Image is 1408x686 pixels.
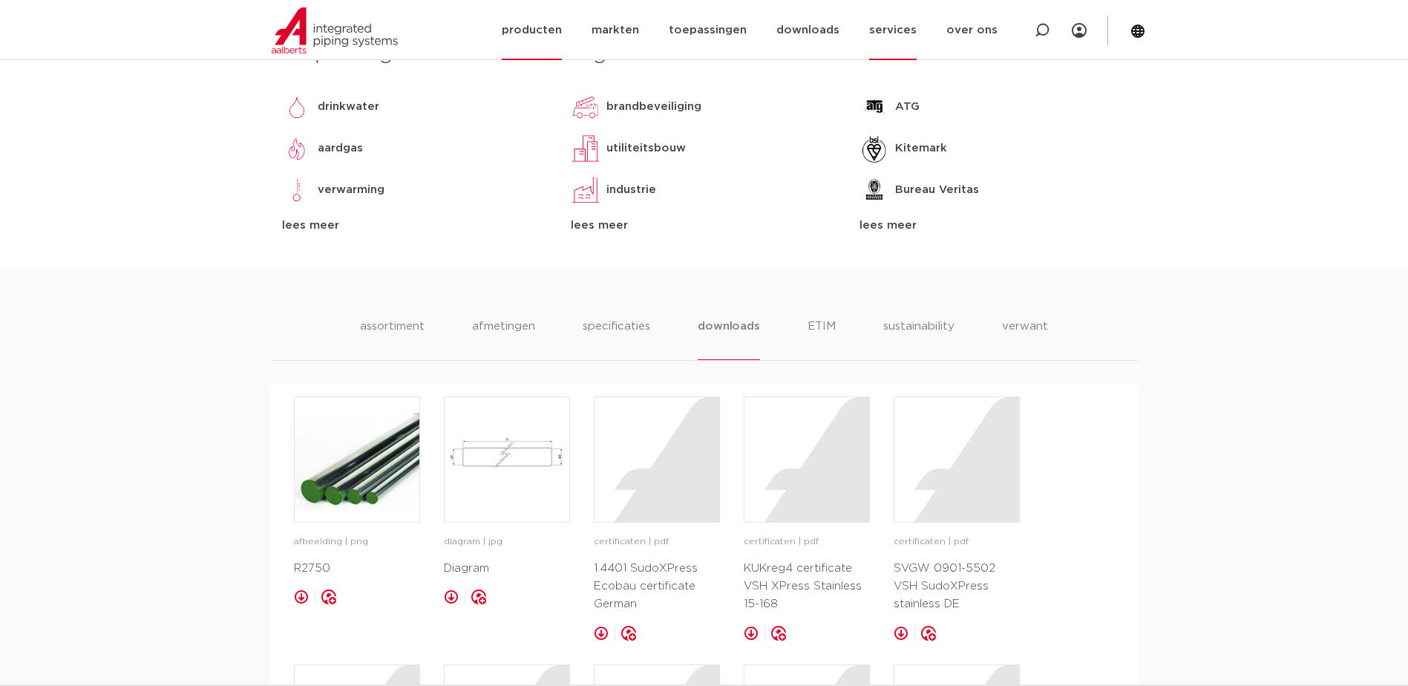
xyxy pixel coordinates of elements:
[1002,318,1048,360] li: verwant
[859,217,1126,235] div: lees meer
[282,92,312,122] img: drinkwater
[895,140,947,157] p: Kitemark
[571,134,600,163] img: utiliteitsbouw
[895,98,920,116] p: ATG
[606,181,656,199] p: industrie
[744,560,870,613] p: KUKreg4 certificate VSH XPress Stainless 15-168
[294,535,420,549] p: afbeelding | png
[445,397,569,522] img: image for Diagram
[282,134,312,163] img: aardgas
[883,318,955,360] li: sustainability
[444,560,570,578] p: Diagram
[894,535,1020,549] p: certificaten | pdf
[594,535,720,549] p: certificaten | pdf
[744,535,870,549] p: certificaten | pdf
[318,98,379,116] p: drinkwater
[318,140,363,157] p: aardgas
[571,175,600,205] img: industrie
[571,217,837,235] div: lees meer
[282,175,312,205] img: verwarming
[859,134,889,163] img: Kitemark
[444,396,570,523] a: image for Diagram
[571,92,600,122] img: brandbeveiliging
[294,396,420,523] a: image for R2750
[606,140,686,157] p: utiliteitsbouw
[444,535,570,549] p: diagram | jpg
[859,175,889,205] img: Bureau Veritas
[282,217,549,235] div: lees meer
[294,560,420,578] p: R2750
[472,318,535,360] li: afmetingen
[606,98,701,116] p: brandbeveiliging
[594,560,720,613] p: 1.4401 SudoXPress Ecobau certificate German
[360,318,425,360] li: assortiment
[894,560,1020,613] p: SVGW 0901-5502 VSH SudoXPress stainless DE
[808,318,836,360] li: ETIM
[583,318,650,360] li: specificaties
[318,181,384,199] p: verwarming
[698,318,759,360] li: downloads
[295,397,419,522] img: image for R2750
[895,181,979,199] p: Bureau Veritas
[859,92,889,122] img: ATG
